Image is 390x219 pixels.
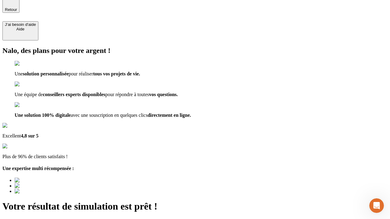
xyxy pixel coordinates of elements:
[5,7,17,12] span: Retour
[147,113,191,118] span: directement en ligne.
[93,71,140,76] span: tous vos projets de vie.
[105,92,149,97] span: pour répondre à toutes
[15,82,41,87] img: checkmark
[149,92,178,97] span: vos questions.
[23,71,69,76] span: solution personnalisée
[2,154,388,159] p: Plus de 96% de clients satisfaits !
[15,92,43,97] span: Une équipe de
[2,144,33,149] img: reviews stars
[2,133,21,138] span: Excellent
[2,47,388,55] h2: Nalo, des plans pour votre argent !
[15,102,41,108] img: checkmark
[15,61,41,66] img: checkmark
[2,21,38,40] button: J’ai besoin d'aideAide
[15,71,23,76] span: Une
[43,92,105,97] span: conseillers experts disponibles
[5,22,36,27] div: J’ai besoin d'aide
[2,201,388,212] h1: Votre résultat de simulation est prêt !
[5,27,36,31] div: Aide
[2,123,38,128] img: Google Review
[21,133,38,138] span: 4,8 sur 5
[15,189,71,194] img: Best savings advice award
[69,71,93,76] span: pour réaliser
[15,178,71,183] img: Best savings advice award
[71,113,147,118] span: avec une souscription en quelques clics
[2,166,388,171] h4: Une expertise multi récompensée :
[369,198,384,213] iframe: Intercom live chat
[15,183,71,189] img: Best savings advice award
[15,113,71,118] span: Une solution 100% digitale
